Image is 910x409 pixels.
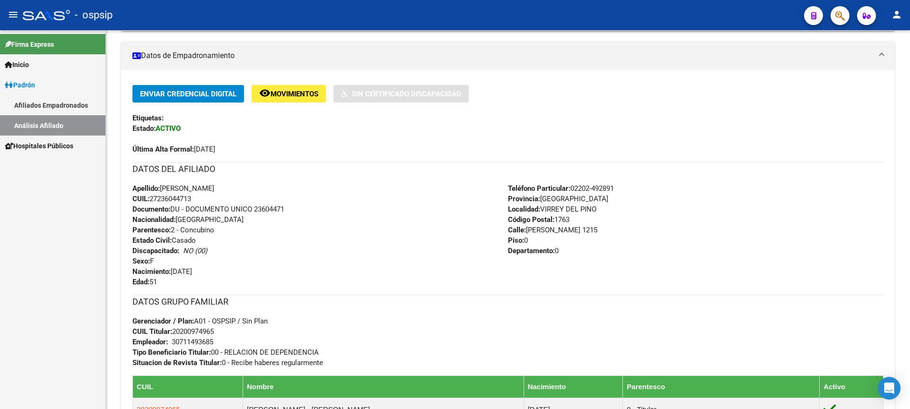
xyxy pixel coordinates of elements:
span: 20200974965 [132,327,214,336]
th: Nacimiento [524,375,623,398]
strong: Nacionalidad: [132,215,175,224]
span: 2 - Concubino [132,226,214,234]
strong: Parentesco: [132,226,171,234]
strong: Calle: [508,226,526,234]
span: 0 - Recibe haberes regularmente [132,358,323,367]
span: Sin Certificado Discapacidad [352,90,461,98]
strong: Edad: [132,278,149,286]
span: 27236044713 [132,195,191,203]
span: DU - DOCUMENTO UNICO 23604471 [132,205,284,213]
span: Hospitales Públicos [5,141,73,151]
strong: Piso: [508,236,524,245]
span: 1763 [508,215,569,224]
strong: Gerenciador / Plan: [132,317,194,325]
button: Enviar Credencial Digital [132,85,244,102]
span: 02202-492891 [508,184,614,193]
span: 0 [508,247,559,255]
span: Firma Express [5,39,54,50]
strong: Estado Civil: [132,236,172,245]
th: Nombre [243,375,524,398]
strong: Etiquetas: [132,114,164,122]
span: Casado [132,236,196,245]
mat-icon: remove_red_eye [259,87,271,99]
strong: ACTIVO [156,124,181,133]
span: A01 - OSPSIP / Sin Plan [132,317,268,325]
span: 51 [132,278,157,286]
div: 30711493685 [172,337,213,347]
h3: DATOS GRUPO FAMILIAR [132,295,884,308]
span: - ospsip [75,5,113,26]
span: Padrón [5,80,35,90]
strong: Nacimiento: [132,267,171,276]
span: 0 [508,236,528,245]
i: NO (00) [183,247,207,255]
span: [DATE] [132,145,215,153]
h3: DATOS DEL AFILIADO [132,162,884,176]
th: Activo [820,375,884,398]
strong: Situacion de Revista Titular: [132,358,222,367]
strong: Provincia: [508,195,540,203]
strong: Localidad: [508,205,540,213]
span: VIRREY DEL PINO [508,205,596,213]
strong: Tipo Beneficiario Titular: [132,348,211,357]
th: CUIL [133,375,243,398]
strong: Código Postal: [508,215,554,224]
div: Open Intercom Messenger [878,377,901,400]
strong: Departamento: [508,247,555,255]
strong: CUIL Titular: [132,327,172,336]
strong: Sexo: [132,257,150,265]
mat-icon: person [891,9,902,20]
strong: Teléfono Particular: [508,184,570,193]
span: Enviar Credencial Digital [140,90,236,98]
th: Parentesco [623,375,820,398]
strong: Documento: [132,205,170,213]
button: Movimientos [252,85,326,102]
strong: CUIL: [132,195,149,203]
span: [GEOGRAPHIC_DATA] [508,195,608,203]
mat-panel-title: Datos de Empadronamiento [132,51,872,61]
span: F [132,257,154,265]
span: [PERSON_NAME] 1215 [508,226,597,234]
span: [DATE] [132,267,192,276]
span: 00 - RELACION DE DEPENDENCIA [132,348,319,357]
span: [PERSON_NAME] [132,184,214,193]
strong: Apellido: [132,184,160,193]
strong: Estado: [132,124,156,133]
mat-expansion-panel-header: Datos de Empadronamiento [121,42,895,70]
strong: Empleador: [132,338,168,346]
mat-icon: menu [8,9,19,20]
strong: Última Alta Formal: [132,145,194,153]
span: Movimientos [271,90,318,98]
strong: Discapacitado: [132,247,179,255]
span: [GEOGRAPHIC_DATA] [132,215,244,224]
span: Inicio [5,60,29,70]
button: Sin Certificado Discapacidad [333,85,469,102]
